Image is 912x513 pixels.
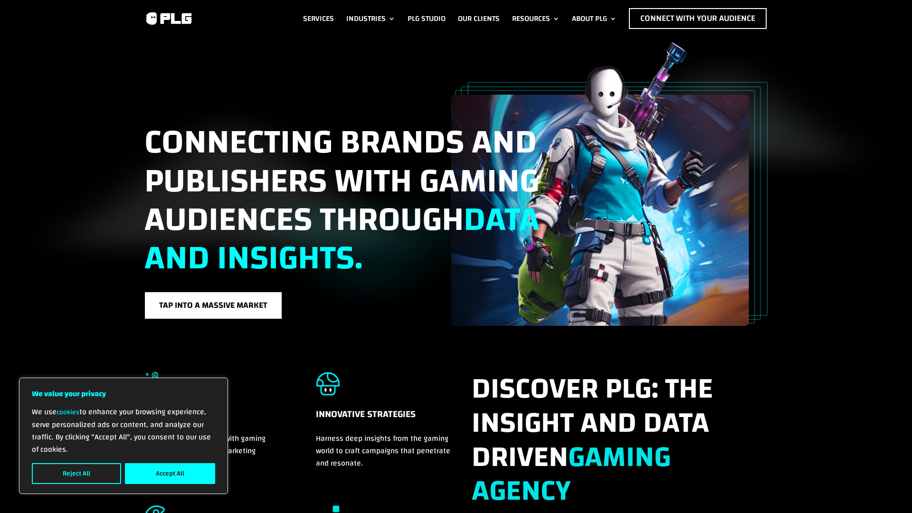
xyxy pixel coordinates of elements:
a: PLG Studio [408,8,446,29]
p: We value your privacy [32,388,215,400]
a: cookies [57,406,79,418]
button: Reject All [32,463,121,484]
a: Industries [346,8,395,29]
button: Accept All [125,463,215,484]
p: We use to enhance your browsing experience, serve personalized ads or content, and analyze our tr... [32,406,215,456]
a: Connect with Your Audience [629,8,767,29]
h5: Innovative Strategies [316,407,459,432]
p: Harness deep insights from the gaming world to craft campaigns that penetrate and resonate. [316,432,459,469]
a: Tap into a massive market [144,292,282,320]
a: Our Clients [458,8,500,29]
a: About PLG [572,8,617,29]
div: We value your privacy [19,378,228,494]
img: Brand Synergy [144,372,159,396]
a: Services [303,8,334,29]
span: data and insights. [144,188,540,289]
a: Resources [512,8,560,29]
span: Connecting brands and publishers with gaming audiences through [144,111,540,289]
